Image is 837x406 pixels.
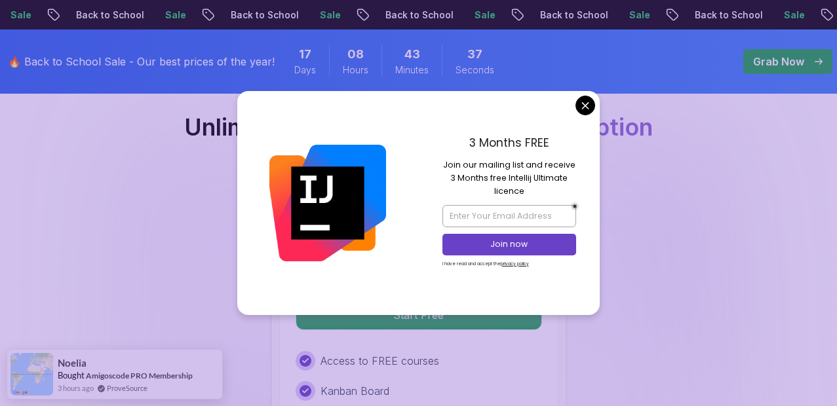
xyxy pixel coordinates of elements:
img: provesource social proof notification image [10,353,53,396]
p: Sale [771,9,813,22]
a: Amigoscode PRO Membership [86,371,193,380]
p: Back to School [682,9,771,22]
p: 🔥 Back to School Sale - Our best prices of the year! [8,54,275,69]
p: Sale [153,9,195,22]
p: Back to School [373,9,462,22]
p: Sale [462,9,504,22]
span: Hours [343,64,368,77]
p: Sale [617,9,659,22]
p: Back to School [218,9,307,22]
span: Noelia [58,358,87,369]
span: Bought [58,370,85,380]
p: Back to School [528,9,617,22]
p: Grab Now [753,54,804,69]
span: 37 Seconds [467,45,482,64]
span: 8 Hours [347,45,364,64]
span: 17 Days [299,45,311,64]
p: Sale [307,9,349,22]
span: 3 hours ago [58,382,94,394]
p: Back to School [64,9,153,22]
a: Start Free [296,308,542,322]
span: 43 Minutes [404,45,420,64]
h2: Unlimited Learning with [184,114,653,140]
span: Minutes [395,64,429,77]
span: Days [294,64,316,77]
a: ProveSource [107,382,147,394]
p: Access to FREE courses [321,353,439,369]
span: Seconds [456,64,494,77]
p: Kanban Board [321,383,389,399]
